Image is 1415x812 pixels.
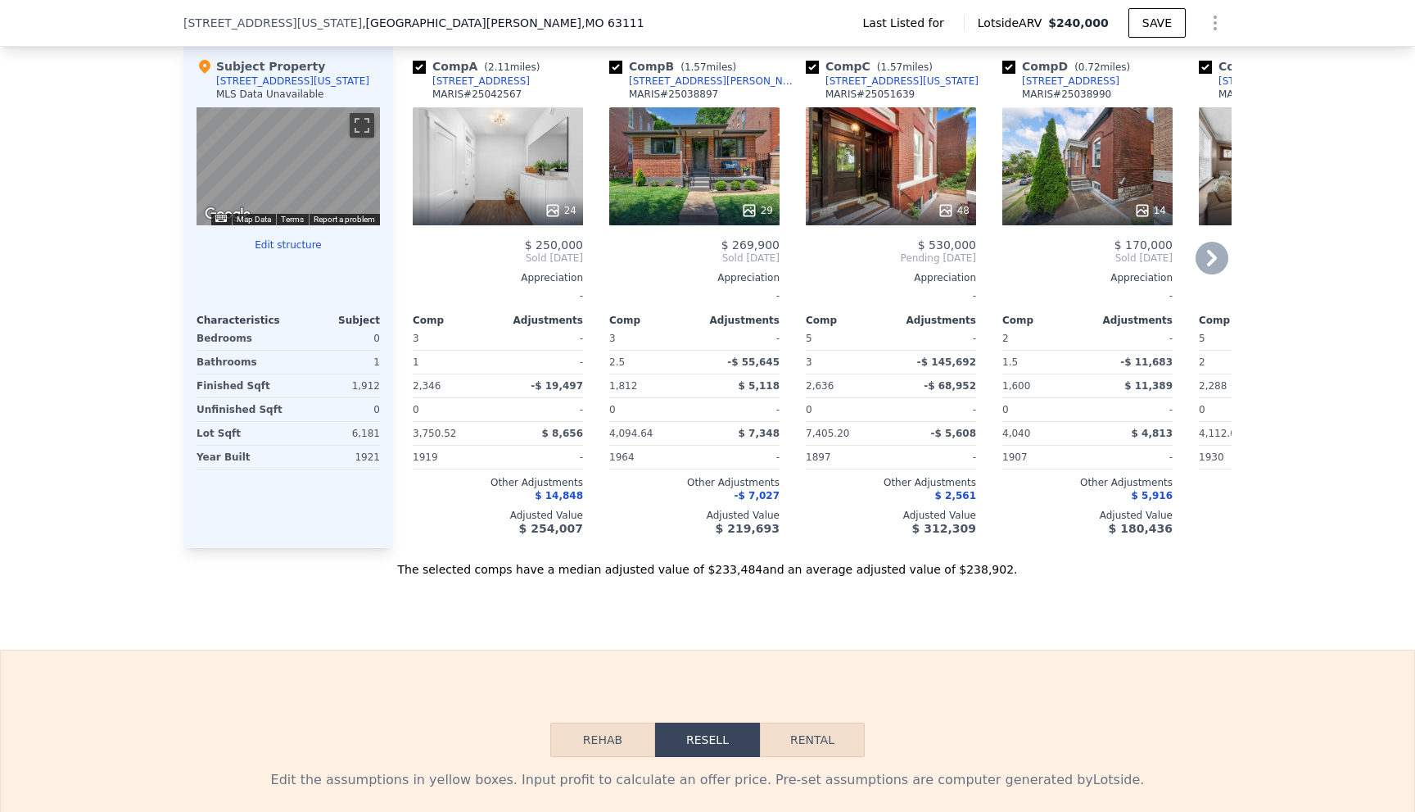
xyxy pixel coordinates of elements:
div: 1.5 [1002,351,1084,374]
div: Finished Sqft [197,374,285,397]
div: Bathrooms [197,351,285,374]
div: Appreciation [609,271,780,284]
button: Toggle fullscreen view [350,113,374,138]
div: - [609,284,780,307]
span: ( miles) [674,61,743,73]
div: Comp D [1002,58,1137,75]
span: 5 [1199,333,1205,344]
div: Comp [806,314,891,327]
div: 0 [292,327,380,350]
span: 4,112.06 [1199,428,1242,439]
div: MLS Data Unavailable [216,88,324,101]
button: Map Data [237,214,271,225]
span: 3 [609,333,616,344]
div: Adjusted Value [1199,509,1369,522]
div: Year Built [197,446,285,469]
div: Adjusted Value [1002,509,1173,522]
span: 3 [413,333,419,344]
div: Unfinished Sqft [197,398,285,421]
div: Adjustments [498,314,583,327]
button: Show Options [1199,7,1232,39]
div: Adjustments [891,314,976,327]
div: [STREET_ADDRESS] [1022,75,1119,88]
span: Last Listed for [863,15,951,31]
span: 0 [609,404,616,415]
div: - [1091,327,1173,350]
div: Other Adjustments [413,476,583,489]
div: 14 [1134,202,1166,219]
div: - [1091,446,1173,469]
div: Characteristics [197,314,288,327]
div: - [894,398,976,421]
span: $ 8,656 [542,428,583,439]
button: SAVE [1128,8,1186,38]
div: 1921 [292,446,380,469]
span: 7,405.20 [806,428,849,439]
div: [STREET_ADDRESS][PERSON_NAME] [629,75,799,88]
div: Comp A [413,58,546,75]
a: Open this area in Google Maps (opens a new window) [201,204,255,225]
span: 0 [413,404,419,415]
a: Terms (opens in new tab) [281,215,304,224]
div: 1,912 [292,374,380,397]
div: MARIS # 25051639 [825,88,915,101]
span: Pending [DATE] [806,252,976,265]
span: $ 254,007 [519,522,583,535]
div: - [501,398,583,421]
button: Resell [655,723,760,757]
div: Appreciation [413,271,583,284]
div: Bedrooms [197,327,285,350]
span: $ 170,000 [1114,238,1173,252]
div: MARIS # 25042567 [432,88,522,101]
div: Other Adjustments [1002,476,1173,489]
span: $ 7,348 [739,428,780,439]
div: Appreciation [806,271,976,284]
span: 2,288 [1199,380,1227,392]
div: [STREET_ADDRESS][US_STATE] [216,75,369,88]
div: - [1091,398,1173,421]
div: - [894,327,976,350]
div: MARIS # 25038897 [629,88,718,101]
div: Comp C [806,58,939,75]
div: Comp [609,314,694,327]
span: , MO 63111 [581,16,644,29]
span: [STREET_ADDRESS][US_STATE] [183,15,362,31]
span: 4,094.64 [609,428,653,439]
div: Comp [413,314,498,327]
button: Rehab [550,723,655,757]
span: , [GEOGRAPHIC_DATA][PERSON_NAME] [362,15,644,31]
span: -$ 7,027 [735,490,780,501]
span: -$ 145,692 [917,356,976,368]
div: Lot Sqft [197,422,285,445]
div: 6,181 [292,422,380,445]
span: -$ 19,497 [531,380,583,392]
a: Report a problem [314,215,375,224]
span: 5 [806,333,812,344]
span: -$ 55,645 [727,356,780,368]
div: Other Adjustments [1199,476,1369,489]
div: 2.5 [609,351,691,374]
span: 2.11 [488,61,510,73]
span: $ 2,561 [935,490,976,501]
div: [STREET_ADDRESS][US_STATE] [825,75,979,88]
div: Adjusted Value [806,509,976,522]
div: Other Adjustments [609,476,780,489]
span: ( miles) [1068,61,1137,73]
span: $ 530,000 [918,238,976,252]
div: - [501,327,583,350]
span: -$ 68,952 [924,380,976,392]
span: 2 [1002,333,1009,344]
span: ( miles) [477,61,546,73]
div: 3 [806,351,888,374]
span: $ 269,900 [721,238,780,252]
div: Subject Property [197,58,325,75]
div: Map [197,107,380,225]
span: $ 11,389 [1124,380,1173,392]
div: - [501,351,583,374]
a: [STREET_ADDRESS][PERSON_NAME] [609,75,799,88]
div: 1930 [1199,446,1281,469]
span: 0 [1199,404,1205,415]
span: $ 219,693 [716,522,780,535]
div: [STREET_ADDRESS] [1218,75,1316,88]
div: 1897 [806,446,888,469]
